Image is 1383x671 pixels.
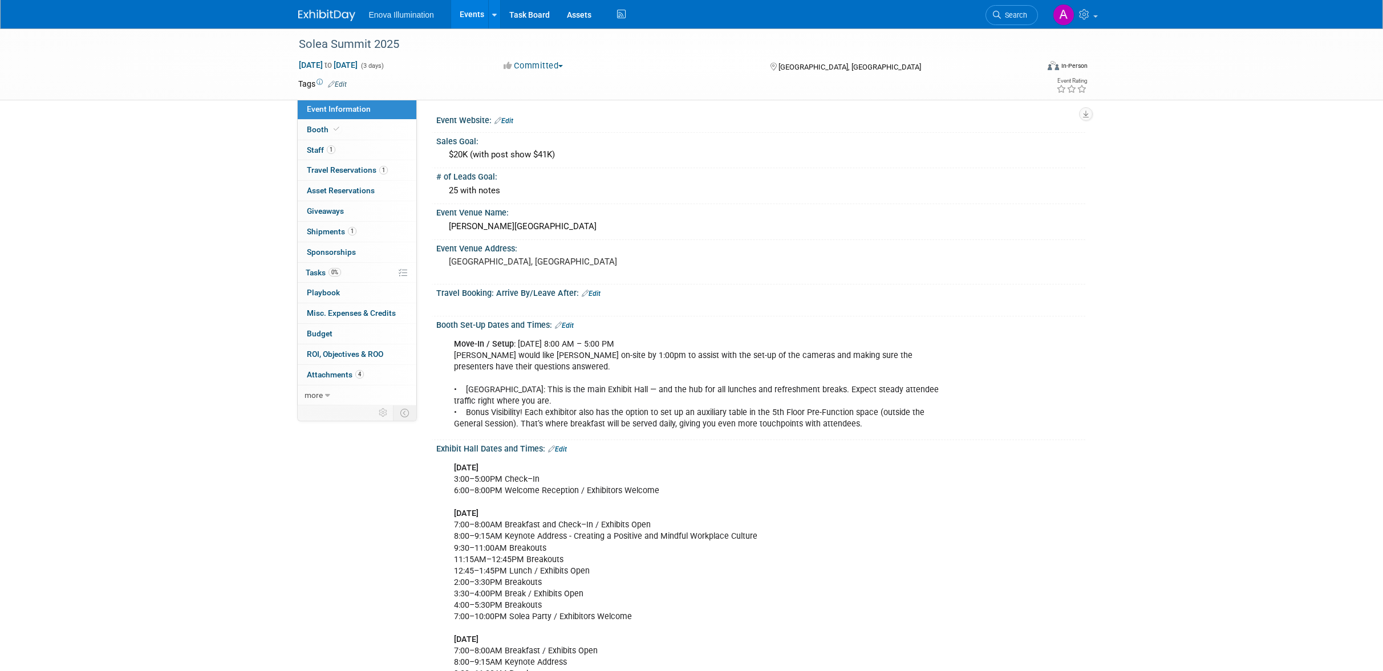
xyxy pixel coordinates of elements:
[548,445,567,453] a: Edit
[445,182,1077,200] div: 25 with notes
[307,329,332,338] span: Budget
[445,218,1077,235] div: [PERSON_NAME][GEOGRAPHIC_DATA]
[454,635,478,644] b: [DATE]
[328,80,347,88] a: Edit
[298,99,416,119] a: Event Information
[307,206,344,215] span: Giveaways
[298,201,416,221] a: Giveaways
[454,339,514,349] b: Move-In / Setup
[1061,62,1088,70] div: In-Person
[298,140,416,160] a: Staff1
[307,145,335,154] span: Staff
[298,60,358,70] span: [DATE] [DATE]
[1053,4,1074,26] img: Abby Nelson
[307,125,342,134] span: Booth
[298,160,416,180] a: Travel Reservations1
[449,257,694,267] pre: [GEOGRAPHIC_DATA], [GEOGRAPHIC_DATA]
[305,391,323,400] span: more
[494,117,513,125] a: Edit
[555,322,574,330] a: Edit
[298,222,416,242] a: Shipments1
[971,59,1088,76] div: Event Format
[298,120,416,140] a: Booth
[374,405,394,420] td: Personalize Event Tab Strip
[360,62,384,70] span: (3 days)
[348,227,356,235] span: 1
[298,344,416,364] a: ROI, Objectives & ROO
[298,181,416,201] a: Asset Reservations
[307,288,340,297] span: Playbook
[436,240,1085,254] div: Event Venue Address:
[985,5,1038,25] a: Search
[1056,78,1087,84] div: Event Rating
[298,324,416,344] a: Budget
[436,204,1085,218] div: Event Venue Name:
[1001,11,1027,19] span: Search
[436,440,1085,455] div: Exhibit Hall Dates and Times:
[454,463,478,473] b: [DATE]
[298,365,416,385] a: Attachments4
[369,10,434,19] span: Enova Illumination
[446,333,960,436] div: : [DATE] 8:00 AM – 5:00 PM [PERSON_NAME] would like [PERSON_NAME] on-site by 1:00pm to assist wit...
[334,126,339,132] i: Booth reservation complete
[436,316,1085,331] div: Booth Set-Up Dates and Times:
[307,349,383,359] span: ROI, Objectives & ROO
[307,308,396,318] span: Misc. Expenses & Credits
[436,112,1085,127] div: Event Website:
[582,290,601,298] a: Edit
[1048,61,1059,70] img: Format-Inperson.png
[436,284,1085,299] div: Travel Booking: Arrive By/Leave After:
[436,168,1085,182] div: # of Leads Goal:
[500,60,567,72] button: Committed
[307,165,388,174] span: Travel Reservations
[298,10,355,21] img: ExhibitDay
[328,268,341,276] span: 0%
[298,303,416,323] a: Misc. Expenses & Credits
[298,242,416,262] a: Sponsorships
[454,509,478,518] b: [DATE]
[327,145,335,154] span: 1
[298,385,416,405] a: more
[307,227,356,236] span: Shipments
[307,247,356,257] span: Sponsorships
[323,60,334,70] span: to
[298,283,416,303] a: Playbook
[298,78,347,90] td: Tags
[306,268,341,277] span: Tasks
[307,370,364,379] span: Attachments
[355,370,364,379] span: 4
[778,63,921,71] span: [GEOGRAPHIC_DATA], [GEOGRAPHIC_DATA]
[307,186,375,195] span: Asset Reservations
[295,34,1021,55] div: Solea Summit 2025
[298,263,416,283] a: Tasks0%
[445,146,1077,164] div: $20K (with post show $41K)
[379,166,388,174] span: 1
[393,405,416,420] td: Toggle Event Tabs
[307,104,371,113] span: Event Information
[436,133,1085,147] div: Sales Goal:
